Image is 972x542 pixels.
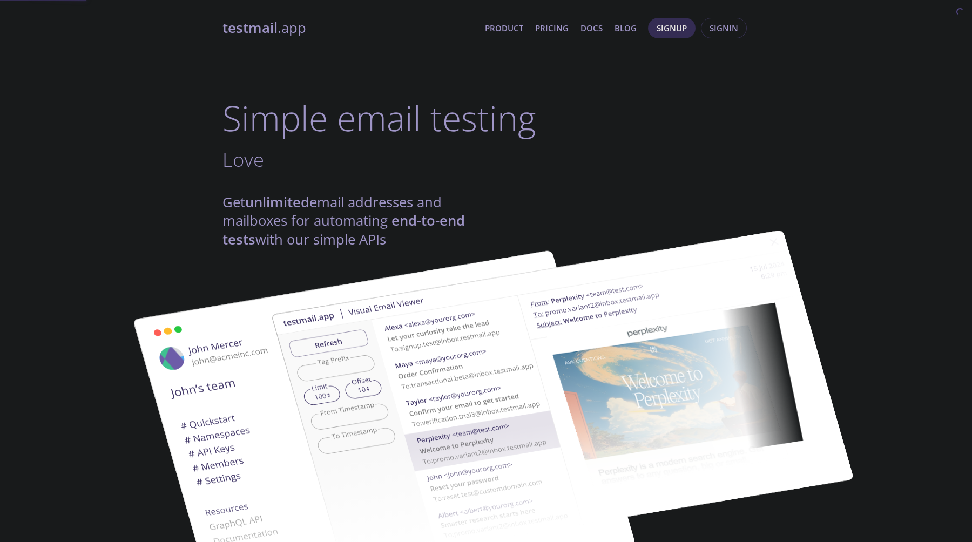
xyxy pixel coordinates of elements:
[222,97,750,139] h1: Simple email testing
[222,18,278,37] strong: testmail
[222,146,264,173] span: Love
[701,18,747,38] button: Signin
[485,21,523,35] a: Product
[648,18,696,38] button: Signup
[580,21,603,35] a: Docs
[222,19,476,37] a: testmail.app
[710,21,738,35] span: Signin
[222,211,465,248] strong: end-to-end tests
[222,193,486,249] h4: Get email addresses and mailboxes for automating with our simple APIs
[535,21,569,35] a: Pricing
[245,193,309,212] strong: unlimited
[615,21,637,35] a: Blog
[657,21,687,35] span: Signup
